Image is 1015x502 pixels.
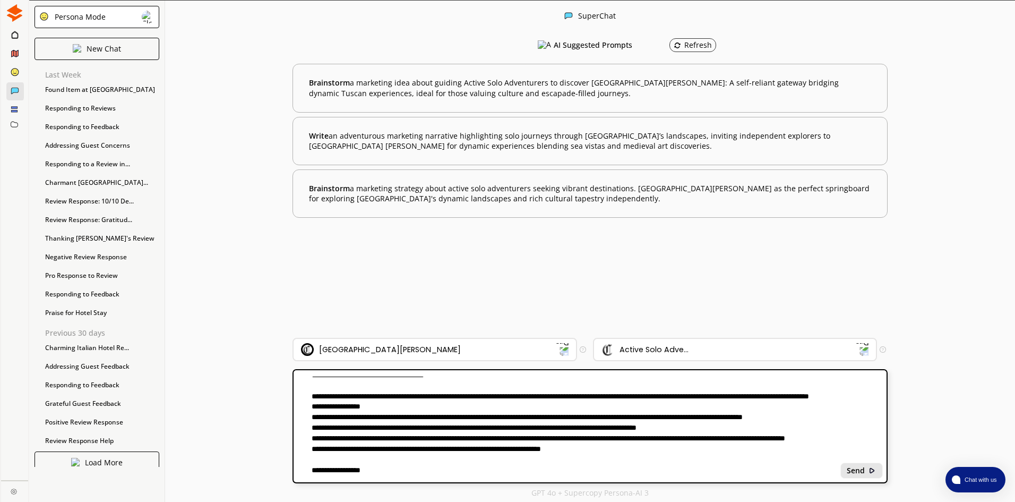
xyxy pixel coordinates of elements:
[319,345,461,354] div: [GEOGRAPHIC_DATA][PERSON_NAME]
[40,156,165,172] div: Responding to a Review in...
[309,131,329,141] span: Write
[620,345,689,354] div: Active Solo Adve...
[40,359,165,375] div: Addressing Guest Feedback
[564,12,573,20] img: Close
[40,175,165,191] div: Charmant [GEOGRAPHIC_DATA]...
[601,343,614,356] img: Audience Icon
[674,41,681,49] img: Refresh
[40,414,165,430] div: Positive Review Response
[960,475,999,484] span: Chat with us
[309,78,871,98] b: a marketing idea about guiding Active Solo Adventurers to discover [GEOGRAPHIC_DATA][PERSON_NAME]...
[40,82,165,98] div: Found Item at [GEOGRAPHIC_DATA]
[11,488,17,495] img: Close
[40,433,165,449] div: Review Response Help
[51,13,106,21] div: Persona Mode
[301,343,314,356] img: Brand Icon
[40,249,165,265] div: Negative Review Response
[40,193,165,209] div: Review Response: 10/10 De...
[309,183,871,204] b: a marketing strategy about active solo adventurers seeking vibrant destinations. [GEOGRAPHIC_DATA...
[578,12,616,22] div: SuperChat
[45,329,165,337] p: Previous 30 days
[531,489,649,497] p: GPT 4o + Supercopy Persona-AI 3
[309,183,350,193] span: Brainstorm
[538,40,551,50] img: AI Suggested Prompts
[40,231,165,246] div: Thanking [PERSON_NAME]'s Review
[142,11,154,23] img: Close
[868,467,876,474] img: Close
[855,342,869,356] img: Dropdown Icon
[39,12,49,21] img: Close
[40,100,165,116] div: Responding to Reviews
[40,119,165,135] div: Responding to Feedback
[71,458,80,466] img: Close
[40,340,165,356] div: Charming Italian Hotel Re...
[40,377,165,393] div: Responding to Feedback
[945,467,1005,492] button: atlas-launcher
[40,268,165,284] div: Pro Response to Review
[40,138,165,154] div: Addressing Guest Concerns
[309,131,871,151] b: an adventurous marketing narrative highlighting solo journeys through [GEOGRAPHIC_DATA]’s landsca...
[87,45,121,53] p: New Chat
[555,342,569,356] img: Dropdown Icon
[1,481,28,499] a: Close
[40,396,165,412] div: Grateful Guest Feedback
[40,212,165,228] div: Review Response: Gratitud...
[554,37,632,53] h3: AI Suggested Prompts
[847,466,865,475] b: Send
[85,458,123,467] p: Load More
[309,78,350,88] span: Brainstorm
[580,346,586,353] img: Tooltip Icon
[6,4,23,22] img: Close
[40,305,165,321] div: Praise for Hotel Stay
[880,346,886,353] img: Tooltip Icon
[674,41,712,49] div: Refresh
[45,71,165,79] p: Last Week
[73,44,81,53] img: Close
[40,286,165,302] div: Responding to Feedback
